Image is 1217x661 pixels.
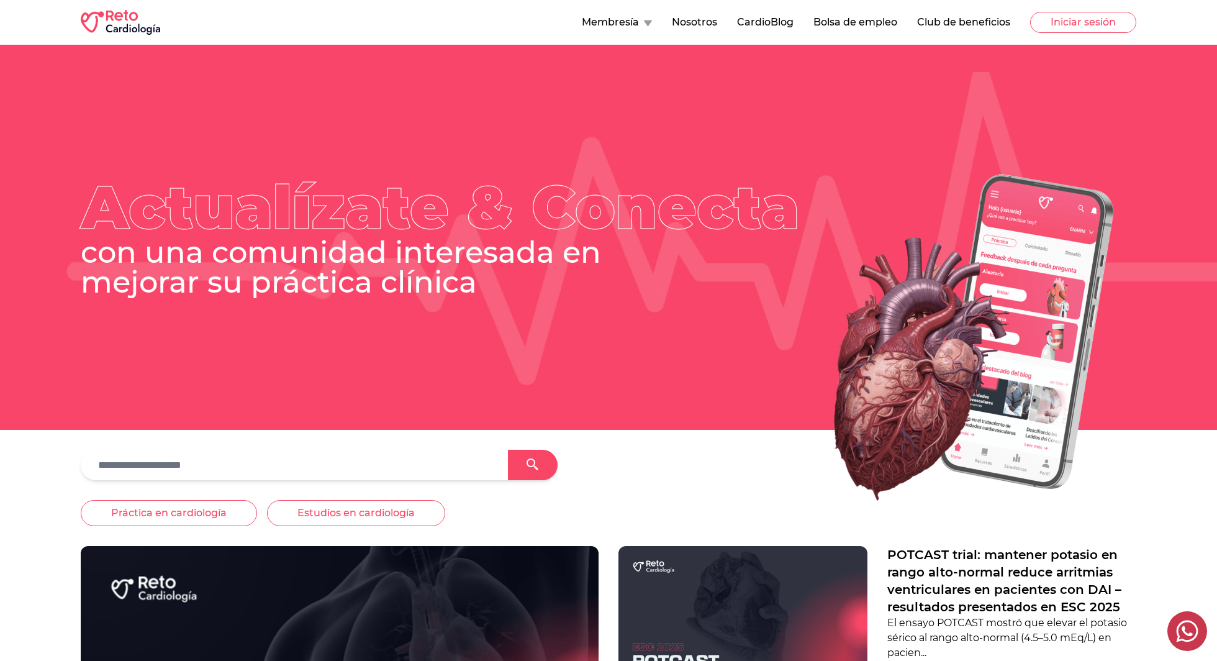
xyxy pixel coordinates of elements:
[887,616,1136,660] p: El ensayo POTCAST mostró que elevar el potasio sérico al rango alto-normal (4.5–5.0 mEq/L) en pac...
[917,15,1010,30] button: Club de beneficios
[737,15,794,30] button: CardioBlog
[1030,12,1136,33] button: Iniciar sesión
[756,155,1136,521] img: Heart
[81,500,257,526] button: Práctica en cardiología
[81,10,160,35] img: RETO Cardio Logo
[672,15,717,30] button: Nosotros
[887,546,1136,616] a: POTCAST trial: mantener potasio en rango alto-normal reduce arritmias ventriculares en pacientes ...
[267,500,445,526] button: Estudios en cardiología
[582,15,652,30] button: Membresía
[813,15,897,30] button: Bolsa de empleo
